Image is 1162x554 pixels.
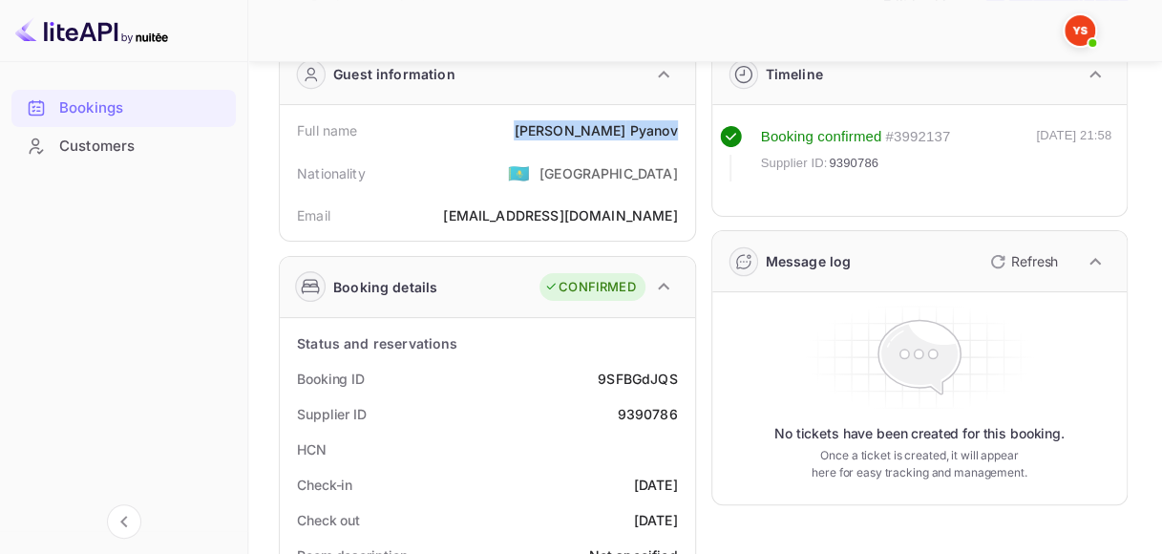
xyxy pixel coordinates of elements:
[107,504,141,539] button: Collapse navigation
[508,156,530,190] span: United States
[11,128,236,163] a: Customers
[761,126,882,148] div: Booking confirmed
[297,439,327,459] div: HCN
[514,120,677,140] div: [PERSON_NAME] Pyanov
[11,128,236,165] div: Customers
[1011,251,1058,271] p: Refresh
[333,277,437,297] div: Booking details
[617,404,677,424] div: 9390786
[15,15,168,46] img: LiteAPI logo
[297,510,360,530] div: Check out
[598,369,677,389] div: 9SFBGdJQS
[297,333,457,353] div: Status and reservations
[634,475,678,495] div: [DATE]
[297,163,366,183] div: Nationality
[11,90,236,127] div: Bookings
[297,404,367,424] div: Supplier ID
[885,126,950,148] div: # 3992137
[766,64,823,84] div: Timeline
[297,205,330,225] div: Email
[297,120,357,140] div: Full name
[297,475,352,495] div: Check-in
[59,136,226,158] div: Customers
[544,278,635,297] div: CONFIRMED
[634,510,678,530] div: [DATE]
[766,251,852,271] div: Message log
[829,154,878,173] span: 9390786
[1065,15,1095,46] img: Yandex Support
[297,369,365,389] div: Booking ID
[443,205,677,225] div: [EMAIL_ADDRESS][DOMAIN_NAME]
[761,154,828,173] span: Supplier ID:
[333,64,455,84] div: Guest information
[539,163,678,183] div: [GEOGRAPHIC_DATA]
[1036,126,1111,181] div: [DATE] 21:58
[979,246,1066,277] button: Refresh
[11,90,236,125] a: Bookings
[810,447,1029,481] p: Once a ticket is created, it will appear here for easy tracking and management.
[774,424,1065,443] p: No tickets have been created for this booking.
[59,97,226,119] div: Bookings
